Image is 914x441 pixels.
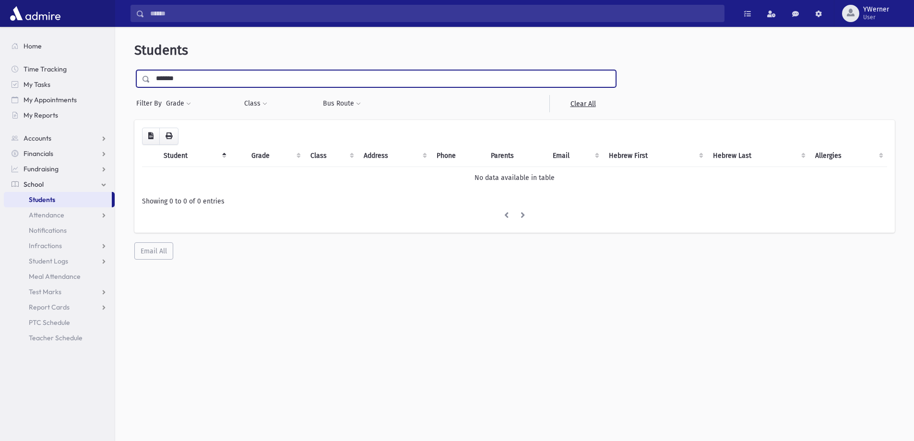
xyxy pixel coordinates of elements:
button: Print [159,128,178,145]
a: Attendance [4,207,115,223]
span: Fundraising [24,165,59,173]
th: Class: activate to sort column ascending [305,145,358,167]
div: Showing 0 to 0 of 0 entries [142,196,887,206]
th: Email: activate to sort column ascending [547,145,603,167]
a: Clear All [549,95,616,112]
a: Students [4,192,112,207]
a: My Tasks [4,77,115,92]
th: Student: activate to sort column descending [158,145,230,167]
span: Infractions [29,241,62,250]
span: Time Tracking [24,65,67,73]
a: School [4,177,115,192]
a: My Reports [4,107,115,123]
th: Parents [485,145,547,167]
a: Report Cards [4,299,115,315]
img: AdmirePro [8,4,63,23]
th: Hebrew Last: activate to sort column ascending [707,145,810,167]
span: Attendance [29,211,64,219]
span: Teacher Schedule [29,334,83,342]
a: Infractions [4,238,115,253]
th: Hebrew First: activate to sort column ascending [603,145,707,167]
a: Teacher Schedule [4,330,115,346]
button: CSV [142,128,160,145]
a: Fundraising [4,161,115,177]
input: Search [144,5,724,22]
span: User [863,13,889,21]
td: No data available in table [142,167,887,189]
span: My Tasks [24,80,50,89]
span: Filter By [136,98,166,108]
span: Financials [24,149,53,158]
span: PTC Schedule [29,318,70,327]
th: Phone [431,145,485,167]
a: Accounts [4,131,115,146]
span: Student Logs [29,257,68,265]
span: Notifications [29,226,67,235]
th: Address: activate to sort column ascending [358,145,431,167]
a: PTC Schedule [4,315,115,330]
a: Meal Attendance [4,269,115,284]
button: Grade [166,95,191,112]
span: Home [24,42,42,50]
span: My Appointments [24,95,77,104]
button: Class [244,95,268,112]
span: Students [29,195,55,204]
span: YWerner [863,6,889,13]
button: Email All [134,242,173,260]
span: Test Marks [29,287,61,296]
span: Students [134,42,188,58]
button: Bus Route [322,95,361,112]
span: Report Cards [29,303,70,311]
a: Financials [4,146,115,161]
a: Home [4,38,115,54]
span: My Reports [24,111,58,119]
a: Test Marks [4,284,115,299]
span: Accounts [24,134,51,143]
span: Meal Attendance [29,272,81,281]
a: Student Logs [4,253,115,269]
a: My Appointments [4,92,115,107]
th: Allergies: activate to sort column ascending [809,145,887,167]
a: Notifications [4,223,115,238]
a: Time Tracking [4,61,115,77]
span: School [24,180,44,189]
th: Grade: activate to sort column ascending [246,145,304,167]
